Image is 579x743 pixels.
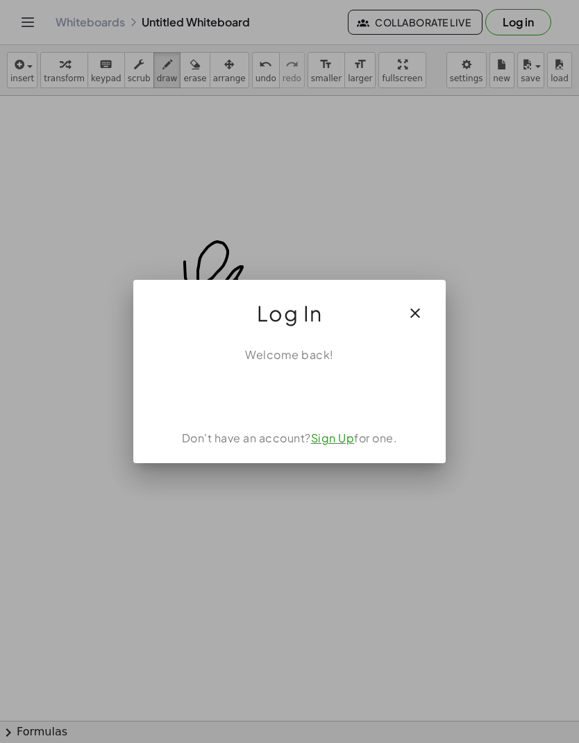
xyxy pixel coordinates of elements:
[226,378,353,409] div: Sign in with Google. Opens in new tab
[257,297,323,330] span: Log In
[219,378,360,409] iframe: Sign in with Google Button
[150,430,429,446] div: Don't have an account? for one.
[150,347,429,363] div: Welcome back!
[311,431,355,445] a: Sign Up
